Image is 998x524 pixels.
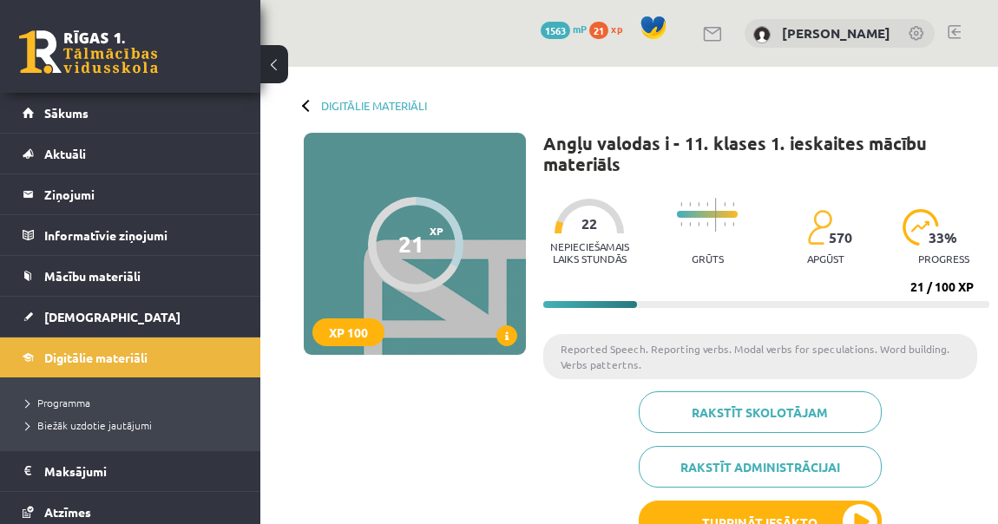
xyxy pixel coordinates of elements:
legend: Ziņojumi [44,174,239,214]
span: Biežāk uzdotie jautājumi [26,418,152,432]
a: 1563 mP [541,22,587,36]
span: Aktuāli [44,146,86,161]
span: 21 [589,22,608,39]
img: icon-short-line-57e1e144782c952c97e751825c79c345078a6d821885a25fce030b3d8c18986b.svg [689,222,691,226]
img: Zane Sukse [753,26,771,43]
a: Digitālie materiāli [321,99,427,112]
span: Sākums [44,105,89,121]
span: XP [430,225,443,237]
img: icon-short-line-57e1e144782c952c97e751825c79c345078a6d821885a25fce030b3d8c18986b.svg [724,222,726,226]
a: 21 xp [589,22,631,36]
span: Digitālie materiāli [44,350,148,365]
span: 33 % [929,230,958,246]
a: Biežāk uzdotie jautājumi [26,417,243,433]
p: progress [918,252,969,265]
h1: Angļu valodas i - 11. klases 1. ieskaites mācību materiāls [543,133,989,174]
img: icon-short-line-57e1e144782c952c97e751825c79c345078a6d821885a25fce030b3d8c18986b.svg [706,222,708,226]
img: icon-short-line-57e1e144782c952c97e751825c79c345078a6d821885a25fce030b3d8c18986b.svg [680,202,682,206]
a: Sākums [23,93,239,133]
a: Rakstīt administrācijai [639,446,882,488]
a: Rīgas 1. Tālmācības vidusskola [19,30,158,74]
a: Mācību materiāli [23,256,239,296]
img: icon-short-line-57e1e144782c952c97e751825c79c345078a6d821885a25fce030b3d8c18986b.svg [706,202,708,206]
span: 22 [581,216,597,232]
span: Atzīmes [44,504,91,520]
a: [PERSON_NAME] [782,24,890,42]
a: Digitālie materiāli [23,337,239,377]
img: icon-progress-161ccf0a02000e728c5f80fcf4c31c7af3da0e1684b2b1d7c360e028c24a22f1.svg [903,209,940,246]
img: students-c634bb4e5e11cddfef0936a35e636f08e4e9abd3cc4e673bd6f9a4125e45ecb1.svg [807,209,832,246]
a: Programma [26,395,243,410]
img: icon-short-line-57e1e144782c952c97e751825c79c345078a6d821885a25fce030b3d8c18986b.svg [732,202,734,206]
li: Reported Speech. Reporting verbs. Modal verbs for speculations. Word building. Verbs pattertns. [543,334,977,379]
span: Mācību materiāli [44,268,141,284]
a: Ziņojumi [23,174,239,214]
div: 21 [398,231,424,257]
img: icon-short-line-57e1e144782c952c97e751825c79c345078a6d821885a25fce030b3d8c18986b.svg [732,222,734,226]
p: Nepieciešamais laiks stundās [543,240,635,265]
a: Aktuāli [23,134,239,174]
p: apgūst [807,252,844,265]
img: icon-short-line-57e1e144782c952c97e751825c79c345078a6d821885a25fce030b3d8c18986b.svg [698,222,699,226]
span: 570 [829,230,852,246]
a: Informatīvie ziņojumi [23,215,239,255]
img: icon-short-line-57e1e144782c952c97e751825c79c345078a6d821885a25fce030b3d8c18986b.svg [680,222,682,226]
legend: Maksājumi [44,451,239,491]
span: mP [573,22,587,36]
div: XP 100 [312,318,384,346]
img: icon-long-line-d9ea69661e0d244f92f715978eff75569469978d946b2353a9bb055b3ed8787d.svg [715,198,717,232]
span: [DEMOGRAPHIC_DATA] [44,309,181,324]
legend: Informatīvie ziņojumi [44,215,239,255]
img: icon-short-line-57e1e144782c952c97e751825c79c345078a6d821885a25fce030b3d8c18986b.svg [689,202,691,206]
img: icon-short-line-57e1e144782c952c97e751825c79c345078a6d821885a25fce030b3d8c18986b.svg [698,202,699,206]
a: Rakstīt skolotājam [639,391,882,433]
span: 1563 [541,22,570,39]
span: xp [611,22,622,36]
a: Maksājumi [23,451,239,491]
span: Programma [26,396,90,409]
img: icon-short-line-57e1e144782c952c97e751825c79c345078a6d821885a25fce030b3d8c18986b.svg [724,202,726,206]
a: [DEMOGRAPHIC_DATA] [23,297,239,337]
p: Grūts [692,252,724,265]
